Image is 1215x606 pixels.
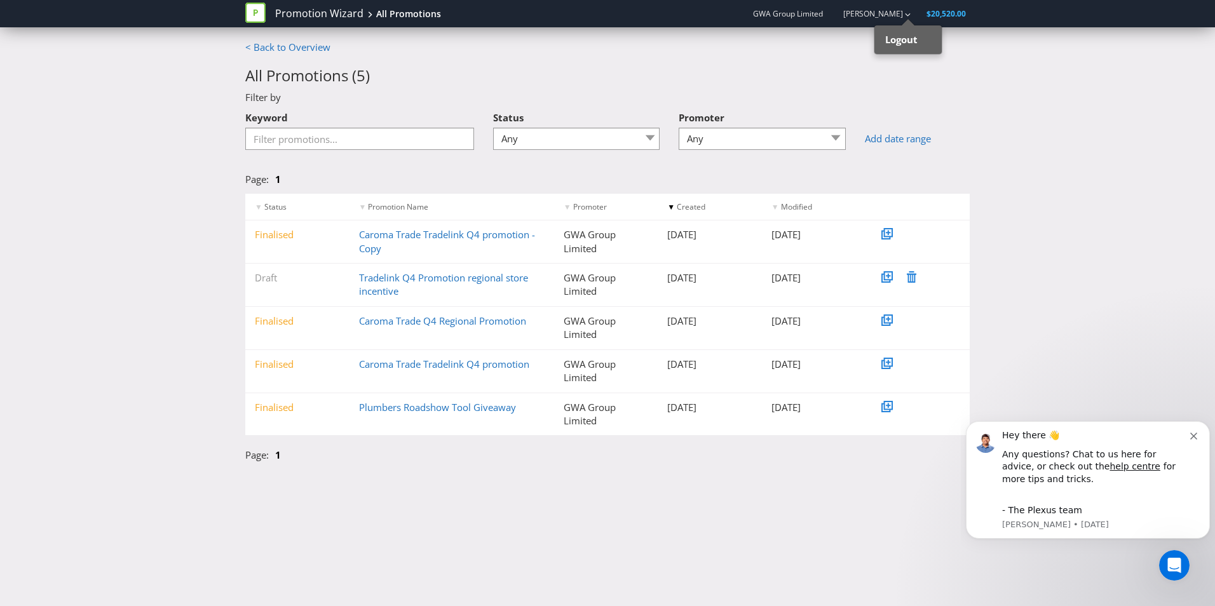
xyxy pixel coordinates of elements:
[771,201,779,212] span: ▼
[275,6,363,21] a: Promotion Wizard
[493,111,524,124] span: Status
[359,401,516,414] a: Plumbers Roadshow Tool Giveaway
[753,8,823,19] span: GWA Group Limited
[245,228,350,241] div: Finalised
[245,314,350,328] div: Finalised
[264,201,287,212] span: Status
[365,65,370,86] span: )
[658,314,762,328] div: [DATE]
[573,201,607,212] span: Promoter
[245,358,350,371] div: Finalised
[762,401,866,414] div: [DATE]
[677,201,705,212] span: Created
[961,402,1215,572] iframe: Intercom notifications message
[245,173,269,185] span: Page:
[275,448,281,461] a: 1
[667,201,675,212] span: ▼
[245,128,474,150] input: Filter promotions...
[762,358,866,371] div: [DATE]
[885,33,918,46] strong: Logout
[781,201,812,212] span: Modified
[376,8,441,20] div: All Promotions
[831,8,903,19] a: [PERSON_NAME]
[762,228,866,241] div: [DATE]
[368,201,428,212] span: Promotion Name
[554,228,658,255] div: GWA Group Limited
[658,271,762,285] div: [DATE]
[658,358,762,371] div: [DATE]
[245,401,350,414] div: Finalised
[865,132,970,145] a: Add date range
[658,228,762,241] div: [DATE]
[236,91,979,104] div: Filter by
[679,111,724,124] span: Promoter
[245,65,356,86] span: All Promotions (
[245,448,269,461] span: Page:
[658,401,762,414] div: [DATE]
[927,8,966,19] span: $20,520.00
[245,105,288,125] label: Keyword
[359,271,528,297] a: Tradelink Q4 Promotion regional store incentive
[356,65,365,86] span: 5
[245,271,350,285] div: Draft
[762,271,866,285] div: [DATE]
[554,358,658,385] div: GWA Group Limited
[245,41,330,53] a: < Back to Overview
[359,228,535,254] a: Caroma Trade Tradelink Q4 promotion - Copy
[359,314,526,327] a: Caroma Trade Q4 Regional Promotion
[1159,550,1190,581] iframe: Intercom live chat
[359,201,367,212] span: ▼
[564,201,571,212] span: ▼
[762,314,866,328] div: [DATE]
[359,358,529,370] a: Caroma Trade Tradelink Q4 promotion
[554,314,658,342] div: GWA Group Limited
[554,401,658,428] div: GWA Group Limited
[255,201,262,212] span: ▼
[554,271,658,299] div: GWA Group Limited
[275,173,281,185] a: 1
